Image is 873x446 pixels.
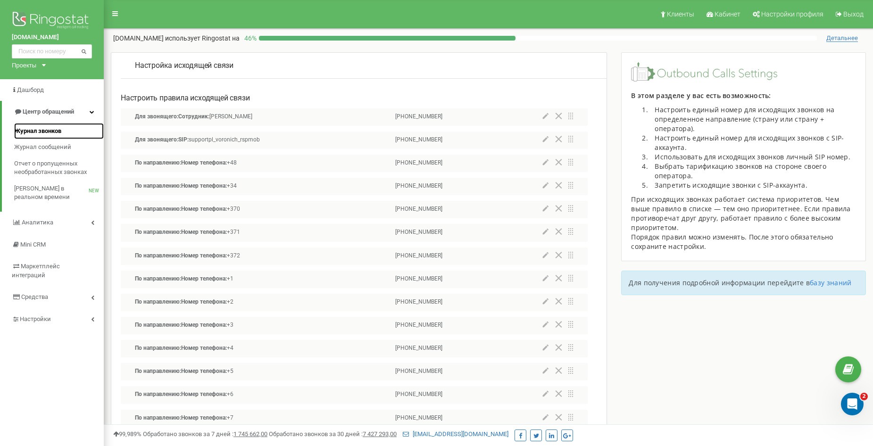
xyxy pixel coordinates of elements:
[135,159,295,168] p: +48
[395,113,442,122] p: [PHONE_NUMBER]
[135,414,295,423] p: +7
[121,317,588,334] div: По направлению:Номер телефона:+3[PHONE_NUMBER]
[181,182,227,189] span: Номер телефона:
[181,298,227,305] span: Номер телефона:
[135,321,295,330] p: +3
[135,206,181,212] span: По направлению:
[14,143,71,152] span: Журнал сообщений
[181,206,227,212] span: Номер телефона:
[631,195,856,232] div: При исходящих звонках работает система приоритетов. Чем выше правило в списке — тем оно приоритет...
[860,393,868,400] span: 2
[135,344,295,353] p: +4
[650,152,856,162] li: Использовать для исходящих звонков личный SIP номер.
[395,298,442,307] p: [PHONE_NUMBER]
[121,132,588,149] div: Для звонящего:SIP:supportpl_voronich_rspmob[PHONE_NUMBER]
[113,33,240,43] p: [DOMAIN_NAME]
[135,136,178,143] span: Для звонящего:
[843,10,864,18] span: Выход
[181,345,227,351] span: Номер телефона:
[181,322,227,328] span: Номер телефона:
[14,181,104,206] a: [PERSON_NAME] в реальном времениNEW
[14,184,89,202] span: [PERSON_NAME] в реальном времени
[181,252,227,259] span: Номер телефона:
[667,10,694,18] span: Клиенты
[121,93,249,102] span: Настроить правила исходящей связи
[22,219,53,226] span: Аналитика
[135,113,295,122] p: [PERSON_NAME]
[135,113,178,120] span: Для звонящего:
[121,224,588,241] div: По направлению:Номер телефона:+371[PHONE_NUMBER]
[121,178,588,195] div: По направлению:Номер телефона:+34[PHONE_NUMBER]
[181,391,227,397] span: Номер телефона:
[121,294,588,311] div: По направлению:Номер телефона:+2[PHONE_NUMBER]
[395,275,442,284] p: [PHONE_NUMBER]
[631,62,777,82] img: image
[181,414,227,421] span: Номер телефона:
[135,252,295,261] p: +372
[395,136,442,145] p: [PHONE_NUMBER]
[121,201,588,218] div: По направлению:Номер телефона:+370[PHONE_NUMBER]
[14,156,104,181] a: Отчет о пропущенных необработанных звонках
[121,340,588,357] div: По направлению:Номер телефона:+4[PHONE_NUMBER]
[650,162,856,181] li: Выбрать тарификацию звонков на стороне своего оператора.
[121,155,588,172] div: По направлению:Номер телефона:+48[PHONE_NUMBER]
[395,390,442,399] p: [PHONE_NUMBER]
[395,321,442,330] p: [PHONE_NUMBER]
[395,414,442,423] p: [PHONE_NUMBER]
[165,34,240,42] span: использует Ringostat на
[135,391,181,397] span: По направлению:
[135,275,295,284] p: +1
[121,410,588,427] div: По направлению:Номер телефона:+7[PHONE_NUMBER]
[181,368,227,374] span: Номер телефона:
[631,232,856,251] div: Порядок правил можно изменять. После этого обязательно сохраните настройки.
[395,344,442,353] p: [PHONE_NUMBER]
[650,181,856,190] li: Запретить исходящие звонки с SIP-аккаунта.
[14,123,104,140] a: Журнал звонков
[178,113,209,120] span: Сотрудник:
[629,278,858,288] p: Для получения подробной информации перейдите в
[17,86,44,93] span: Дашборд
[135,182,181,189] span: По направлению:
[135,182,295,191] p: +34
[395,159,442,168] p: [PHONE_NUMBER]
[12,44,92,58] input: Поиск по номеру
[143,430,267,438] span: Обработано звонков за 7 дней :
[240,33,259,43] p: 46 %
[233,430,267,438] u: 1 745 662,00
[761,10,823,18] span: Настройки профиля
[135,368,181,374] span: По направлению:
[650,105,856,133] li: Настроить единый номер для исходящих звонков на определенное направление (страну или страну + опе...
[135,275,181,282] span: По направлению:
[135,345,181,351] span: По направлению:
[121,386,588,404] div: По направлению:Номер телефона:+6[PHONE_NUMBER]
[363,430,397,438] u: 7 427 293,00
[121,108,588,126] div: Для звонящего:Сотрудник:[PERSON_NAME][PHONE_NUMBER]
[135,367,295,376] p: +5
[181,229,227,235] span: Номер телефона:
[113,430,141,438] span: 99,989%
[715,10,740,18] span: Кабинет
[20,315,51,322] span: Настройки
[135,298,181,305] span: По направлению:
[810,278,851,287] a: базу знаний
[135,205,295,214] p: +370
[135,390,295,399] p: +6
[135,60,592,71] p: Настройка исходящей связи
[23,108,74,115] span: Центр обращений
[135,252,181,259] span: По направлению:
[178,136,189,143] span: SIP:
[395,367,442,376] p: [PHONE_NUMBER]
[650,133,856,152] li: Настроить единый номер для исходящих звонков с SIP-аккаунта.
[14,127,61,136] span: Журнал звонков
[135,322,181,328] span: По направлению:
[21,293,48,300] span: Средства
[135,136,295,145] p: supportpl_voronich_rspmob
[121,248,588,265] div: По направлению:Номер телефона:+372[PHONE_NUMBER]
[12,9,92,33] img: Ringostat logo
[395,205,442,214] p: [PHONE_NUMBER]
[395,182,442,191] p: [PHONE_NUMBER]
[181,159,227,166] span: Номер телефона:
[841,393,864,415] iframe: Intercom live chat
[395,252,442,261] p: [PHONE_NUMBER]
[14,139,104,156] a: Журнал сообщений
